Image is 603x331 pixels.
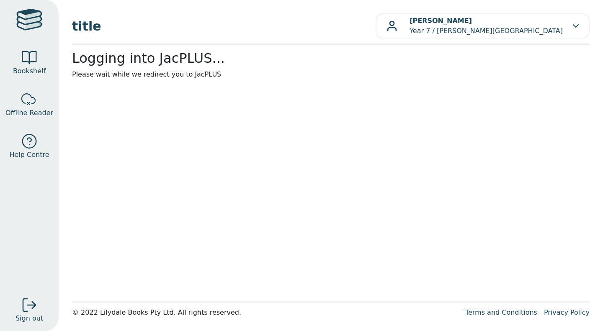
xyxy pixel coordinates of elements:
a: Terms and Conditions [465,308,537,316]
b: [PERSON_NAME] [410,17,472,25]
p: Year 7 / [PERSON_NAME][GEOGRAPHIC_DATA] [410,16,563,36]
span: Bookshelf [13,66,46,76]
span: Offline Reader [5,108,53,118]
span: Help Centre [9,150,49,160]
p: Please wait while we redirect you to JacPLUS [72,69,590,80]
h2: Logging into JacPLUS... [72,50,590,66]
a: Privacy Policy [544,308,590,316]
div: © 2022 Lilydale Books Pty Ltd. All rights reserved. [72,308,459,318]
button: [PERSON_NAME]Year 7 / [PERSON_NAME][GEOGRAPHIC_DATA] [376,13,590,38]
span: title [72,17,376,36]
span: Sign out [15,313,43,323]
